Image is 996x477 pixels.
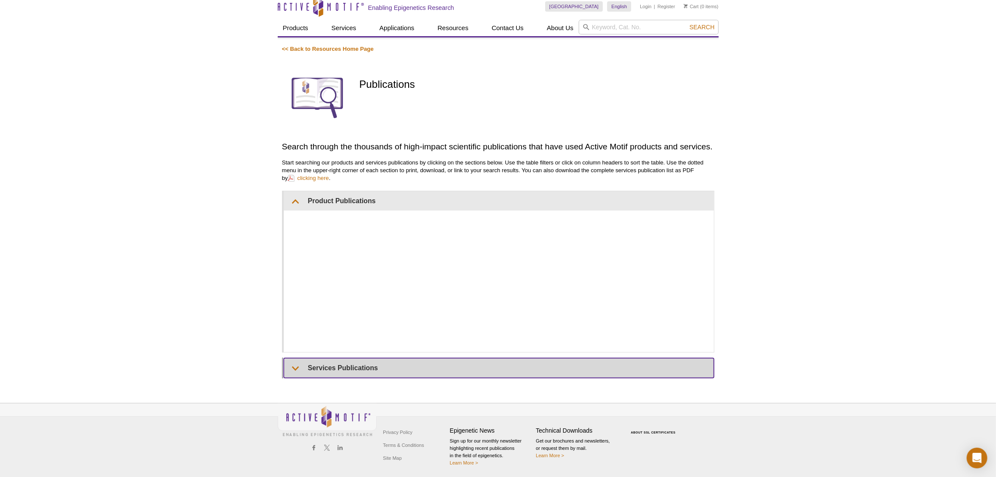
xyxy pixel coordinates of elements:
[450,437,532,467] p: Sign up for our monthly newsletter highlighting recent publications in the field of epigenetics.
[381,439,426,452] a: Terms & Conditions
[684,3,699,9] a: Cart
[689,24,714,31] span: Search
[368,4,454,12] h2: Enabling Epigenetics Research
[487,20,529,36] a: Contact Us
[278,403,377,438] img: Active Motif,
[967,448,987,468] div: Open Intercom Messenger
[536,453,565,458] a: Learn More >
[687,23,717,31] button: Search
[284,358,714,378] summary: Services Publications
[658,3,675,9] a: Register
[326,20,362,36] a: Services
[631,431,676,434] a: ABOUT SSL CERTIFICATES
[545,1,603,12] a: [GEOGRAPHIC_DATA]
[282,159,714,182] p: Start searching our products and services publications by clicking on the sections below. Use the...
[684,4,688,8] img: Your Cart
[654,1,655,12] li: |
[282,62,353,133] img: Publications
[374,20,419,36] a: Applications
[536,427,618,434] h4: Technical Downloads
[607,1,631,12] a: English
[579,20,719,34] input: Keyword, Cat. No.
[381,426,415,439] a: Privacy Policy
[450,427,532,434] h4: Epigenetic News
[450,460,478,465] a: Learn More >
[622,418,687,437] table: Click to Verify - This site chose Symantec SSL for secure e-commerce and confidential communicati...
[282,141,714,152] h2: Search through the thousands of high-impact scientific publications that have used Active Motif p...
[381,452,404,465] a: Site Map
[640,3,652,9] a: Login
[359,79,714,91] h1: Publications
[284,191,714,211] summary: Product Publications
[282,46,374,52] a: << Back to Resources Home Page
[278,20,313,36] a: Products
[542,20,579,36] a: About Us
[536,437,618,459] p: Get our brochures and newsletters, or request them by mail.
[288,174,329,182] a: clicking here
[432,20,474,36] a: Resources
[684,1,719,12] li: (0 items)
